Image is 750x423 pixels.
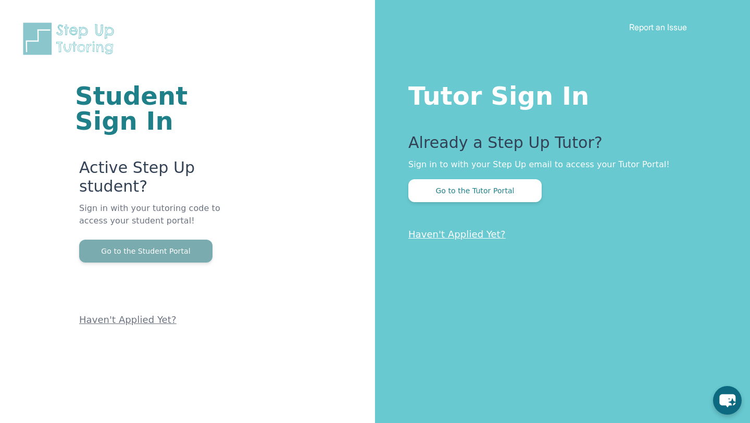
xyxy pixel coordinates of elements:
[408,79,708,108] h1: Tutor Sign In
[79,158,250,202] p: Active Step Up student?
[79,240,213,263] button: Go to the Student Portal
[408,179,542,202] button: Go to the Tutor Portal
[408,158,708,171] p: Sign in to with your Step Up email to access your Tutor Portal!
[408,185,542,195] a: Go to the Tutor Portal
[629,22,687,32] a: Report an Issue
[713,386,742,415] button: chat-button
[75,83,250,133] h1: Student Sign In
[408,133,708,158] p: Already a Step Up Tutor?
[21,21,121,57] img: Step Up Tutoring horizontal logo
[79,202,250,240] p: Sign in with your tutoring code to access your student portal!
[79,246,213,256] a: Go to the Student Portal
[79,314,177,325] a: Haven't Applied Yet?
[408,229,506,240] a: Haven't Applied Yet?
